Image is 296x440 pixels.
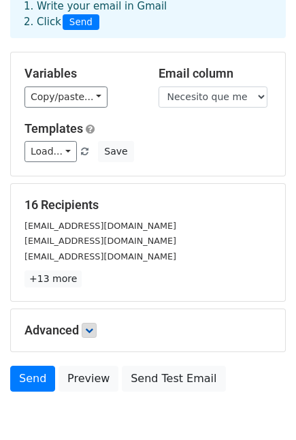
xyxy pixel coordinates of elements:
h5: Advanced [24,323,272,338]
a: Preview [59,366,118,392]
small: [EMAIL_ADDRESS][DOMAIN_NAME] [24,236,176,246]
h5: Variables [24,66,138,81]
a: Load... [24,141,77,162]
h5: Email column [159,66,272,81]
a: Copy/paste... [24,87,108,108]
a: Send [10,366,55,392]
a: Send Test Email [122,366,225,392]
div: Widget de chat [228,375,296,440]
a: +13 more [24,270,82,287]
a: Templates [24,121,83,136]
iframe: Chat Widget [228,375,296,440]
button: Save [98,141,133,162]
span: Send [63,14,99,31]
small: [EMAIL_ADDRESS][DOMAIN_NAME] [24,221,176,231]
h5: 16 Recipients [24,198,272,213]
small: [EMAIL_ADDRESS][DOMAIN_NAME] [24,251,176,262]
